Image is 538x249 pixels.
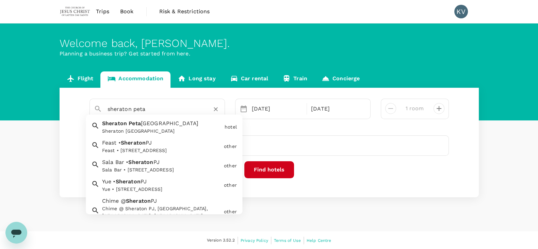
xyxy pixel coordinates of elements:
span: Sheraton [121,139,146,146]
button: Find hotels [244,161,294,178]
a: Privacy Policy [241,237,268,244]
a: Train [275,71,314,88]
div: Sala Bar • [STREET_ADDRESS] [102,166,221,173]
span: Book [120,7,134,16]
button: Clear [211,104,221,114]
span: Risk & Restrictions [159,7,210,16]
div: other [224,208,237,215]
p: Planning a business trip? Get started from here. [60,50,479,58]
span: PJ [151,198,157,204]
span: [GEOGRAPHIC_DATA] [141,120,199,127]
span: Sheraton [116,178,141,185]
a: Concierge [314,71,367,88]
div: other [224,162,237,169]
span: Version 3.52.2 [207,237,235,244]
button: Close [220,109,221,110]
span: Help Centre [307,238,331,243]
span: Yue • [102,178,116,185]
span: PJ [141,178,147,185]
button: decrease [434,103,444,114]
a: Help Centre [307,237,331,244]
span: Sala Bar • [102,159,129,165]
span: Privacy Policy [241,238,268,243]
input: Search cities, hotels, work locations [108,104,201,114]
iframe: Button to launch messaging window [5,222,27,244]
span: Sheraton [128,159,153,165]
span: PJ [146,139,152,146]
span: Trips [96,7,109,16]
span: PJ [153,159,160,165]
div: Chime @ Sheraton PJ, [GEOGRAPHIC_DATA], [GEOGRAPHIC_DATA], [GEOGRAPHIC_DATA], [GEOGRAPHIC_DATA] [102,205,221,227]
span: Terms of Use [274,238,301,243]
a: Car rental [223,71,276,88]
img: The Malaysian Church of Jesus Christ of Latter-day Saints [60,4,91,19]
a: Flight [60,71,101,88]
span: Chime @ [102,198,126,204]
input: Add rooms [402,103,428,114]
div: Feast • [STREET_ADDRESS] [102,147,221,154]
a: Long stay [170,71,223,88]
div: Travellers [89,124,449,133]
span: Sheraton [102,120,127,127]
div: Welcome back , [PERSON_NAME] . [60,37,479,50]
span: Sheraton [126,198,151,204]
div: hotel [225,123,237,131]
span: Feast • [102,139,121,146]
div: [DATE] [308,102,365,116]
div: Sheraton [GEOGRAPHIC_DATA] [102,128,222,135]
div: KV [454,5,468,18]
div: other [224,143,237,150]
div: other [224,182,237,189]
a: Accommodation [100,71,170,88]
a: Terms of Use [274,237,301,244]
div: [DATE] [249,102,306,116]
span: Peta [129,120,141,127]
div: Yue • [STREET_ADDRESS] [102,186,221,193]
